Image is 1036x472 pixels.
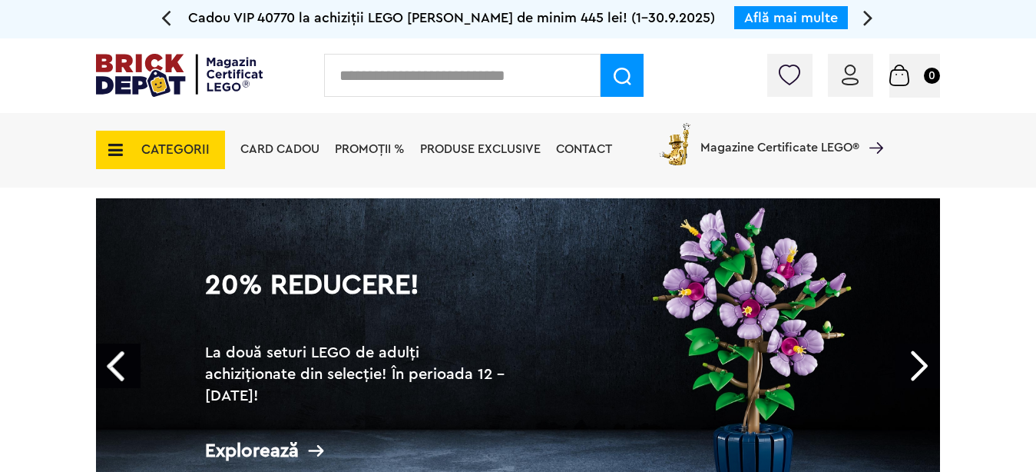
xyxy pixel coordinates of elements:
[96,344,141,388] a: Prev
[420,143,541,155] a: Produse exclusive
[924,68,940,84] small: 0
[335,143,405,155] a: PROMOȚII %
[205,342,512,407] h2: La două seturi LEGO de adulți achiziționate din selecție! În perioada 12 - [DATE]!
[744,11,838,25] a: Află mai multe
[141,143,210,156] span: CATEGORII
[859,122,883,135] a: Magazine Certificate LEGO®
[205,271,512,327] h1: 20% Reducere!
[895,344,940,388] a: Next
[240,143,319,155] a: Card Cadou
[700,120,859,155] span: Magazine Certificate LEGO®
[556,143,612,155] a: Contact
[205,441,512,460] div: Explorează
[188,11,715,25] span: Cadou VIP 40770 la achiziții LEGO [PERSON_NAME] de minim 445 lei! (1-30.9.2025)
